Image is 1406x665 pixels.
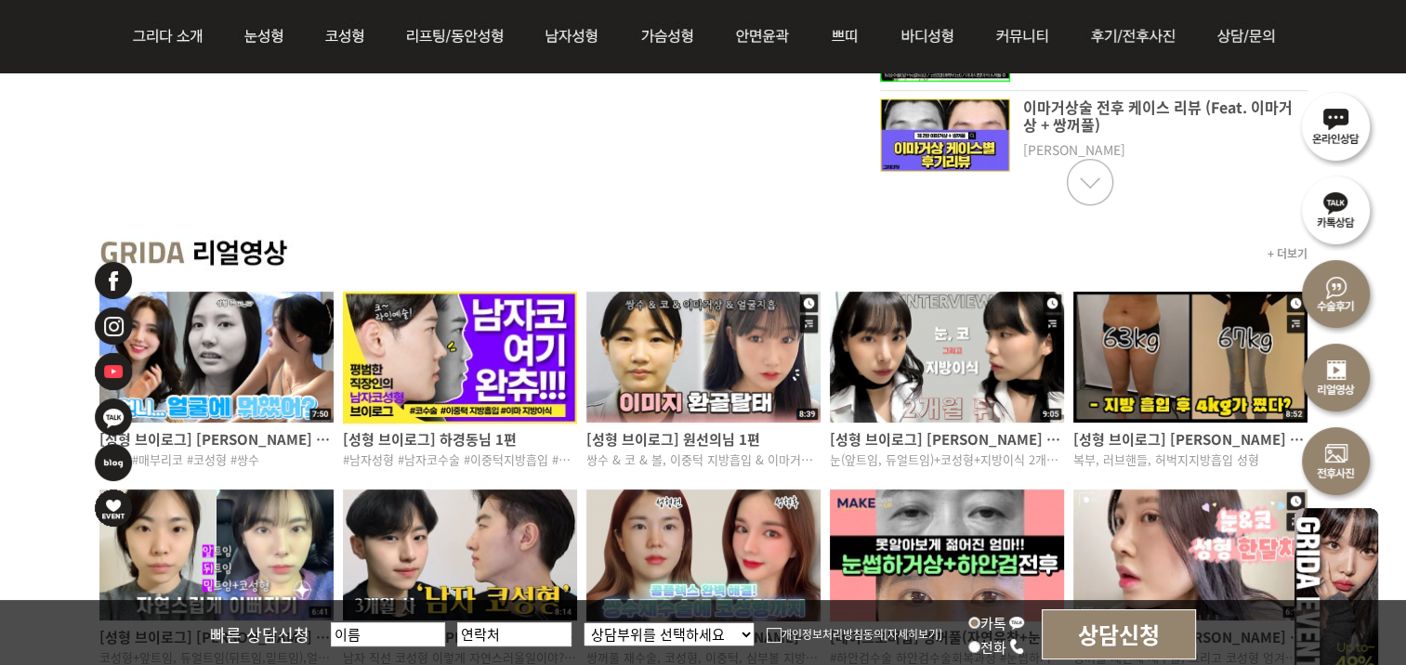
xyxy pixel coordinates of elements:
[968,637,1025,657] label: 전화
[343,450,577,468] p: #남자성형 #남자코수술 #이중턱지방흡입 #이마지방이식
[93,260,134,301] img: 페이스북
[93,488,134,528] img: 이벤트
[1294,251,1378,334] img: 수술후기
[210,622,309,646] span: 빠른 상담신청
[343,486,577,665] a: [성형 브이로그] [PERSON_NAME] 2편 남자 직선 코성형 이렇게 자연스러울일이야? 멍뭉美에 남자다움 한스푼
[99,486,334,665] a: [성형 브이로그] [PERSON_NAME] 1편 코성형+앞트임, 듀얼트임(뒤트임,밑트임),얼굴지방이식
[1008,638,1025,655] img: call_icon.png
[767,628,782,643] img: checkbox.png
[586,288,821,467] a: [성형 브이로그] 원선의님 1편 쌍수 & 코 & 볼, 이중턱 지방흡입 & 이마거상 & 실리프팅
[343,429,577,450] p: [성형 브이로그] 하경동님 1편
[1042,609,1196,659] input: 상담신청
[767,626,884,642] label: 개인정보처리방침동의
[331,622,445,646] input: 이름
[93,306,134,346] img: 인스타그램
[343,288,577,467] a: [성형 브이로그] 하경동님 1편 #남자성형 #남자코수술 #이중턱지방흡입 #이마지방이식
[1073,486,1307,665] a: [성형 브이로그] [PERSON_NAME] 1편 쌍꺼풀 세번째 재수술, 그리고 코성형 엉겨붙은 쌍수 흉살..
[1023,142,1294,173] dt: [PERSON_NAME]
[830,429,1064,450] p: [성형 브이로그] [PERSON_NAME] 2편
[830,450,1064,468] p: 눈(앞트임, 듀얼트임)+코성형+지방이식 2개월 차
[884,626,942,642] a: [자세히보기]
[1268,245,1307,261] a: + 더보기
[968,613,1025,632] label: 카톡
[1023,98,1294,133] p: 이마거상술 전후 케이스 리뷰 (Feat. 이마거상 + 쌍꺼풀)
[1294,418,1378,502] img: 수술전후사진
[586,450,821,468] p: 쌍수 & 코 & 볼, 이중턱 지방흡입 & 이마거상 & 실리프팅
[1073,450,1307,468] p: 복부, 러브핸들, 허벅지지방흡입 성형
[968,641,980,653] input: 전화
[93,397,134,437] img: 카카오톡
[830,288,1064,467] a: [성형 브이로그] [PERSON_NAME] 2편 눈(앞트임, 듀얼트임)+코성형+지방이식 2개월 차
[99,288,334,467] a: [성형 브이로그] [PERSON_NAME] 1편 #짝눈 #매부리코 #코성형 #쌍수
[457,622,572,646] input: 연락처
[586,486,821,665] a: [성형 브이로그] [PERSON_NAME]님 2편 쌍꺼풀 재수술, 코성형, 이중턱, 심부볼 지방흡입에 관심있는 분 클릭!
[93,442,134,483] img: 네이버블로그
[1008,614,1025,631] img: kakao_icon.png
[1294,84,1378,167] img: 온라인상담
[1294,167,1378,251] img: 카톡상담
[830,486,1064,665] a: [메이크오버업] 쌍꺼풀(자연유착+눈매교정)+눈썹하거상술+하안검(지방재배치) 경과 #하안검수술​ 하안검수술회복과정 #눈썹하거상술​ #하안검​ #중년눈수술​
[586,429,821,450] p: [성형 브이로그] 원선의님 1편
[99,219,322,288] img: main_grida_realvideo_title.jpg
[99,450,334,468] p: #짝눈 #매부리코 #코성형 #쌍수
[968,617,980,629] input: 카톡
[1073,288,1307,467] a: [성형 브이로그] [PERSON_NAME] 2편 복부, 러브핸들, 허벅지지방흡입 성형
[1073,429,1307,450] p: [성형 브이로그] [PERSON_NAME] 2편
[99,429,334,450] p: [성형 브이로그] [PERSON_NAME] 1편
[1294,334,1378,418] img: 리얼영상
[93,351,134,392] img: 유투브
[1067,159,1113,205] li: Next slide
